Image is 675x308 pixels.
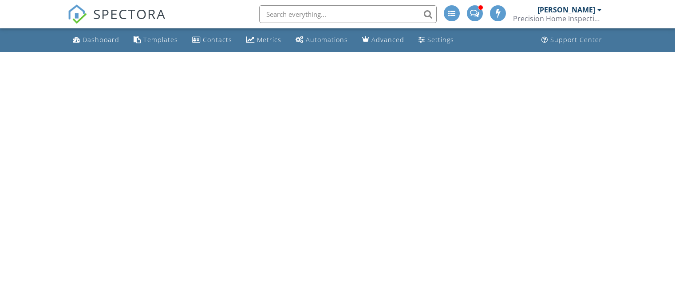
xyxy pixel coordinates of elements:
[203,35,232,44] div: Contacts
[257,35,281,44] div: Metrics
[93,4,166,23] span: SPECTORA
[83,35,119,44] div: Dashboard
[359,32,408,48] a: Advanced
[143,35,178,44] div: Templates
[538,32,606,48] a: Support Center
[550,35,602,44] div: Support Center
[415,32,458,48] a: Settings
[67,4,87,24] img: The Best Home Inspection Software - Spectora
[427,35,454,44] div: Settings
[292,32,351,48] a: Automations (Advanced)
[67,12,166,31] a: SPECTORA
[69,32,123,48] a: Dashboard
[189,32,236,48] a: Contacts
[306,35,348,44] div: Automations
[537,5,595,14] div: [PERSON_NAME]
[243,32,285,48] a: Metrics
[259,5,437,23] input: Search everything...
[513,14,602,23] div: Precision Home Inspections
[371,35,404,44] div: Advanced
[130,32,182,48] a: Templates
